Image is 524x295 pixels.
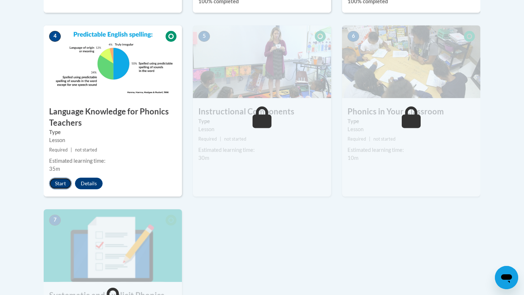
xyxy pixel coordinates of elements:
label: Type [348,117,475,125]
div: Lesson [49,136,176,144]
div: Estimated learning time: [49,157,176,165]
label: Type [49,128,176,136]
img: Course Image [342,25,480,98]
span: 7 [49,215,61,226]
label: Type [198,117,326,125]
span: not started [224,136,246,142]
span: | [71,147,72,153]
div: Lesson [348,125,475,133]
span: Required [198,136,217,142]
h3: Instructional Components [193,106,331,117]
span: 5 [198,31,210,42]
div: Estimated learning time: [198,146,326,154]
span: not started [373,136,396,142]
span: 35m [49,166,60,172]
div: Estimated learning time: [348,146,475,154]
span: 10m [348,155,358,161]
span: | [220,136,221,142]
button: Details [75,178,103,189]
img: Course Image [193,25,331,98]
span: | [369,136,370,142]
h3: Phonics in Your Classroom [342,106,480,117]
iframe: Button to launch messaging window [495,266,518,289]
span: 4 [49,31,61,42]
span: 6 [348,31,359,42]
h3: Language Knowledge for Phonics Teachers [44,106,182,129]
div: Lesson [198,125,326,133]
span: Required [348,136,366,142]
img: Course Image [44,209,182,282]
button: Start [49,178,72,189]
span: Required [49,147,68,153]
img: Course Image [44,25,182,98]
span: not started [75,147,97,153]
span: 30m [198,155,209,161]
